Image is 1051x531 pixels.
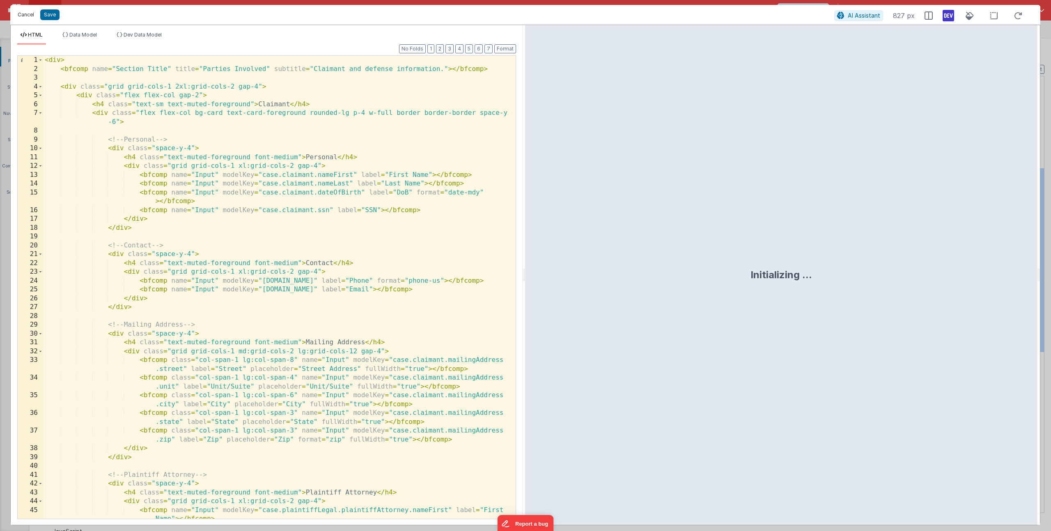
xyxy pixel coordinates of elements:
[18,471,43,480] div: 41
[18,232,43,241] div: 19
[18,497,43,506] div: 44
[18,82,43,92] div: 4
[40,9,60,20] button: Save
[18,409,43,426] div: 36
[18,303,43,312] div: 27
[18,73,43,82] div: 3
[18,268,43,277] div: 23
[18,347,43,356] div: 32
[18,373,43,391] div: 34
[848,12,880,19] span: AI Assistant
[18,506,43,524] div: 45
[18,250,43,259] div: 21
[28,32,43,38] span: HTML
[18,462,43,471] div: 40
[18,391,43,409] div: 35
[18,356,43,373] div: 33
[18,65,43,74] div: 2
[834,10,883,21] button: AI Assistant
[18,312,43,321] div: 28
[18,215,43,224] div: 17
[18,259,43,268] div: 22
[18,277,43,286] div: 24
[124,32,162,38] span: Dev Data Model
[18,294,43,303] div: 26
[14,9,38,21] button: Cancel
[18,126,43,135] div: 8
[18,479,43,488] div: 42
[18,338,43,347] div: 31
[750,268,812,282] div: Initializing ...
[465,44,473,53] button: 5
[69,32,97,38] span: Data Model
[18,206,43,215] div: 16
[475,44,483,53] button: 6
[18,171,43,180] div: 13
[893,11,915,21] span: 827 px
[494,44,516,53] button: Format
[18,56,43,65] div: 1
[18,91,43,100] div: 5
[399,44,426,53] button: No Folds
[18,162,43,171] div: 12
[18,453,43,462] div: 39
[18,488,43,497] div: 43
[484,44,493,53] button: 7
[436,44,444,53] button: 2
[18,444,43,453] div: 38
[18,426,43,444] div: 37
[18,285,43,294] div: 25
[18,224,43,233] div: 18
[18,320,43,330] div: 29
[18,330,43,339] div: 30
[18,100,43,109] div: 6
[455,44,464,53] button: 4
[18,241,43,250] div: 20
[18,153,43,162] div: 11
[18,109,43,126] div: 7
[18,135,43,144] div: 9
[18,179,43,188] div: 14
[427,44,434,53] button: 1
[445,44,454,53] button: 3
[18,144,43,153] div: 10
[18,188,43,206] div: 15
